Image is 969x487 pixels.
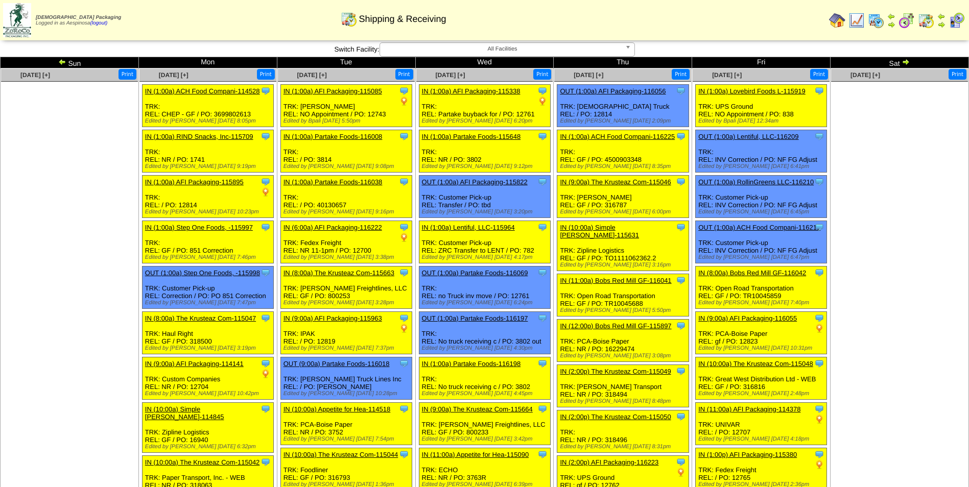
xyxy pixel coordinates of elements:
div: Edited by [PERSON_NAME] [DATE] 2:09pm [560,118,688,124]
img: arrowright.gif [902,58,910,66]
div: TRK: Customer Pick-up REL: ZRC Transfer to LENT / PO: 782 [419,221,550,263]
img: PO [537,96,548,106]
span: Shipping & Receiving [359,14,446,25]
div: TRK: Customer Pick-up REL: INV Correction / PO: NF FG Adjust [696,176,827,218]
div: Edited by [PERSON_NAME] [DATE] 9:12pm [422,163,550,169]
img: Tooltip [814,222,824,232]
img: Tooltip [537,449,548,459]
a: IN (1:00a) Partake Foods-116198 [422,360,521,368]
a: IN (9:00a) The Krusteaz Com-115664 [422,405,533,413]
a: [DATE] [+] [159,71,188,79]
a: [DATE] [+] [850,71,880,79]
div: Edited by Bpali [DATE] 5:50pm [283,118,412,124]
img: home.gif [829,12,845,29]
span: All Facilities [384,43,621,55]
a: IN (2:00p) The Krusteaz Com-115049 [560,368,671,375]
a: IN (9:00a) AFI Packaging-115963 [283,314,382,322]
img: Tooltip [676,366,686,376]
a: IN (1:00a) Step One Foods, -115997 [145,224,253,231]
img: Tooltip [399,177,409,187]
button: Print [395,69,413,80]
img: Tooltip [261,86,271,96]
div: Edited by [PERSON_NAME] [DATE] 8:35pm [560,163,688,169]
img: Tooltip [261,358,271,369]
img: Tooltip [814,313,824,323]
div: Edited by [PERSON_NAME] [DATE] 6:32pm [145,444,273,450]
img: Tooltip [537,86,548,96]
div: Edited by [PERSON_NAME] [DATE] 7:40pm [698,300,826,306]
img: Tooltip [399,404,409,414]
a: OUT (1:00a) AFI Packaging-115822 [422,178,528,186]
a: IN (1:00a) Partake Foods-115648 [422,133,521,140]
img: Tooltip [537,222,548,232]
td: Mon [138,57,277,68]
button: Print [949,69,966,80]
img: Tooltip [261,267,271,278]
img: Tooltip [676,275,686,285]
div: Edited by [PERSON_NAME] [DATE] 3:19pm [145,345,273,351]
div: Edited by [PERSON_NAME] [DATE] 4:45pm [422,391,550,397]
div: Edited by Bpali [DATE] 12:34am [698,118,826,124]
a: IN (1:00a) AFI Packaging-115895 [145,178,244,186]
img: Tooltip [676,86,686,96]
td: Sun [1,57,139,68]
div: TRK: Open Road Transportation REL: GF / PO: TR10045859 [696,266,827,309]
img: Tooltip [399,358,409,369]
a: OUT (1:00a) Step One Foods, -115998 [145,269,260,277]
div: TRK: [PERSON_NAME] Freightlines, LLC REL: GF / PO: 800233 [419,403,550,445]
div: Edited by [PERSON_NAME] [DATE] 9:16pm [283,209,412,215]
img: Tooltip [537,313,548,323]
img: Tooltip [676,222,686,232]
a: IN (9:00a) AFI Packaging-114141 [145,360,244,368]
div: TRK: REL: GF / PO: 851 Correction [142,221,273,263]
div: TRK: REL: No truck receiving c / PO: 3802 out [419,312,550,354]
img: Tooltip [399,86,409,96]
div: Edited by [PERSON_NAME] [DATE] 8:48pm [560,398,688,404]
a: OUT (1:00a) Partake Foods-116069 [422,269,528,277]
div: Edited by [PERSON_NAME] [DATE] 3:20pm [422,209,550,215]
div: Edited by [PERSON_NAME] [DATE] 7:37pm [283,345,412,351]
div: Edited by [PERSON_NAME] [DATE] 6:41pm [698,163,826,169]
span: [DATE] [+] [574,71,603,79]
a: IN (11:00a) Bobs Red Mill GF-116041 [560,277,671,284]
div: Edited by [PERSON_NAME] [DATE] 10:42pm [145,391,273,397]
div: TRK: REL: no Truck inv move / PO: 12761 [419,266,550,309]
div: TRK: Great West Distribution Ltd - WEB REL: GF / PO: 316816 [696,357,827,400]
a: [DATE] [+] [435,71,465,79]
a: IN (10:00a) The Krusteaz Com-115048 [698,360,813,368]
img: Tooltip [261,457,271,467]
img: PO [399,232,409,242]
div: Edited by [PERSON_NAME] [DATE] 9:19pm [145,163,273,169]
a: IN (1:00a) RIND Snacks, Inc-115709 [145,133,253,140]
div: Edited by [PERSON_NAME] [DATE] 6:24pm [422,300,550,306]
td: Thu [554,57,692,68]
div: Edited by [PERSON_NAME] [DATE] 4:18pm [698,436,826,442]
img: Tooltip [537,404,548,414]
img: calendarinout.gif [341,11,357,27]
img: Tooltip [814,267,824,278]
a: IN (11:00a) AFI Packaging-114378 [698,405,800,413]
img: PO [261,187,271,197]
img: calendarinout.gif [918,12,934,29]
a: IN (1:00p) AFI Packaging-115380 [698,451,797,458]
img: calendarblend.gif [899,12,915,29]
div: Edited by [PERSON_NAME] [DATE] 8:05pm [145,118,273,124]
button: Print [257,69,275,80]
a: IN (1:00a) ACH Food Compani-116225 [560,133,675,140]
div: TRK: [PERSON_NAME] Transport REL: NR / PO: 318494 [557,365,689,407]
div: TRK: REL: No truck receiving c / PO: 3802 [419,357,550,400]
div: TRK: PCA-Boise Paper REL: gf / PO: 12823 [696,312,827,354]
div: Edited by [PERSON_NAME] [DATE] 7:54pm [283,436,412,442]
img: PO [814,323,824,333]
div: Edited by [PERSON_NAME] [DATE] 4:17pm [422,254,550,260]
a: OUT (1:00a) Partake Foods-116197 [422,314,528,322]
img: Tooltip [676,457,686,467]
a: IN (1:00a) ACH Food Compani-114528 [145,87,260,95]
a: IN (10:00a) The Krusteaz Com-115042 [145,458,260,466]
div: TRK: REL: / PO: 12814 [142,176,273,218]
div: TRK: Customer Pick-up REL: Correction / PO: PO 851 Correction [142,266,273,309]
img: Tooltip [814,86,824,96]
div: Edited by [PERSON_NAME] [DATE] 10:23pm [145,209,273,215]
